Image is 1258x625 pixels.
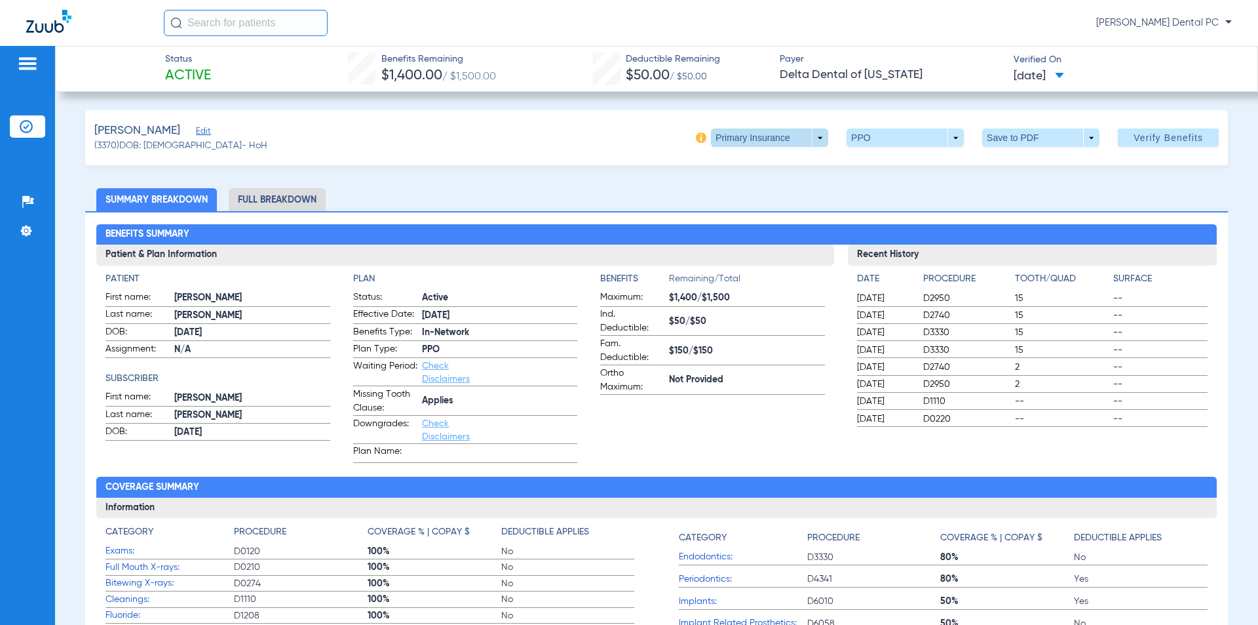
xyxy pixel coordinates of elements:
[96,188,217,211] li: Summary Breakdown
[1118,129,1219,147] button: Verify Benefits
[234,545,368,558] span: D0120
[848,245,1217,266] h3: Recent History
[669,373,824,387] span: Not Provided
[679,531,727,545] h4: Category
[857,272,912,291] app-breakdown-title: Date
[857,413,912,426] span: [DATE]
[1074,595,1208,608] span: Yes
[1113,326,1207,339] span: --
[353,342,417,358] span: Plan Type:
[501,525,635,544] app-breakdown-title: Deductible Applies
[923,326,1010,339] span: D3330
[923,344,1010,357] span: D3330
[857,344,912,357] span: [DATE]
[807,551,941,564] span: D3330
[96,245,833,266] h3: Patient & Plan Information
[105,576,234,590] span: Bitewing X-rays:
[353,291,417,306] span: Status:
[501,525,589,539] h4: Deductible Applies
[501,545,635,558] span: No
[857,292,912,305] span: [DATE]
[368,561,501,574] span: 100%
[17,56,38,71] img: hamburger-icon
[501,593,635,606] span: No
[353,359,417,386] span: Waiting Period:
[923,378,1010,391] span: D2950
[234,609,368,622] span: D1208
[857,361,912,374] span: [DATE]
[1074,573,1208,586] span: Yes
[353,308,417,323] span: Effective Date:
[940,595,1074,608] span: 50%
[353,417,417,443] span: Downgrades:
[1015,395,1109,408] span: --
[174,309,330,323] span: [PERSON_NAME]
[669,272,824,291] span: Remaining/Total
[422,394,577,408] span: Applies
[1113,395,1207,408] span: --
[105,272,330,286] h4: Patient
[368,545,501,558] span: 100%
[940,525,1074,550] app-breakdown-title: Coverage % | Copay $
[807,525,941,550] app-breakdown-title: Procedure
[422,291,577,305] span: Active
[105,544,234,558] span: Exams:
[174,409,330,422] span: [PERSON_NAME]
[196,127,208,139] span: Edit
[174,343,330,357] span: N/A
[105,525,234,544] app-breakdown-title: Category
[353,388,417,415] span: Missing Tooth Clause:
[807,595,941,608] span: D6010
[780,67,1002,83] span: Delta Dental of [US_STATE]
[857,309,912,322] span: [DATE]
[923,272,1010,286] h4: Procedure
[501,577,635,590] span: No
[105,609,234,622] span: Fluoride:
[1113,272,1207,286] h4: Surface
[94,139,267,153] span: (3370) DOB: [DEMOGRAPHIC_DATA] - HoH
[780,52,1002,66] span: Payer
[422,419,470,441] a: Check Disclaimers
[96,224,1216,245] h2: Benefits Summary
[982,129,1099,147] button: Save to PDF
[165,67,211,85] span: Active
[626,52,720,66] span: Deductible Remaining
[105,308,170,323] span: Last name:
[847,129,964,147] button: PPO
[600,308,664,335] span: Ind. Deductible:
[600,367,664,394] span: Ortho Maximum:
[670,72,707,81] span: / $50.00
[1074,531,1162,545] h4: Deductible Applies
[1113,361,1207,374] span: --
[105,372,330,386] h4: Subscriber
[105,291,170,306] span: First name:
[1014,68,1064,85] span: [DATE]
[353,272,577,286] h4: Plan
[1074,551,1208,564] span: No
[229,188,326,211] li: Full Breakdown
[26,10,71,33] img: Zuub Logo
[381,52,496,66] span: Benefits Remaining
[807,531,860,545] h4: Procedure
[1113,292,1207,305] span: --
[600,272,669,291] app-breakdown-title: Benefits
[857,326,912,339] span: [DATE]
[923,292,1010,305] span: D2950
[234,593,368,606] span: D1110
[696,132,706,143] img: info-icon
[1113,344,1207,357] span: --
[679,595,807,609] span: Implants:
[940,551,1074,564] span: 80%
[105,561,234,575] span: Full Mouth X-rays:
[422,343,577,357] span: PPO
[669,291,824,305] span: $1,400/$1,500
[105,325,170,341] span: DOB:
[96,498,1216,519] h3: Information
[1015,344,1109,357] span: 15
[368,525,470,539] h4: Coverage % | Copay $
[1014,53,1236,67] span: Verified On
[422,361,470,384] a: Check Disclaimers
